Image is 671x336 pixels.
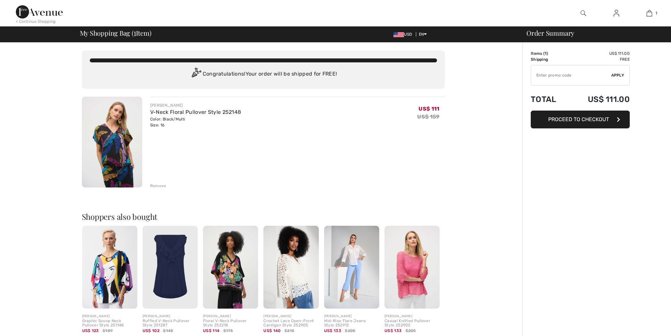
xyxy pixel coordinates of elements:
span: EN [419,32,427,37]
a: Sign In [608,9,624,17]
div: < Continue Shopping [16,18,56,24]
a: 1 [633,9,665,17]
td: Shipping [531,56,568,62]
img: Graphic Scoop Neck Pullover Style 251148 [82,226,137,309]
img: US Dollar [393,32,404,37]
span: US$ 111 [419,106,439,112]
div: [PERSON_NAME] [203,314,258,319]
img: My Bag [647,9,652,17]
div: Congratulations! Your order will be shipped for FREE! [90,68,437,81]
span: US$ 133 [385,328,402,333]
span: US$ 140 [263,328,281,333]
span: 1 [134,28,136,37]
img: My Info [614,9,619,17]
h2: Shoppers also bought [82,213,445,220]
img: Crochet Lace Open-Front Cardigan Style 252905 [263,226,319,309]
td: US$ 111.00 [568,88,630,111]
img: Congratulation2.svg [189,68,203,81]
td: Items ( ) [531,50,568,56]
div: [PERSON_NAME] [143,314,198,319]
img: V-Neck Floral Pullover Style 252148 [82,97,142,187]
input: Promo code [531,65,611,85]
span: 1 [545,51,547,56]
img: Mid-Rise Flare Jeans Style 252912 [324,226,379,309]
div: [PERSON_NAME] [385,314,440,319]
span: $215 [285,328,294,334]
img: search the website [581,9,586,17]
span: US$ 102 [143,328,159,333]
td: Total [531,88,568,111]
img: Floral V-Neck Pullover Style 252218 [203,226,258,309]
span: US$ 123 [82,328,99,333]
div: [PERSON_NAME] [82,314,137,319]
span: USD [393,32,415,37]
span: 1 [655,10,657,16]
div: Mid-Rise Flare Jeans Style 252912 [324,319,379,328]
div: Color: Black/Multi Size: 16 [150,116,241,128]
span: Apply [611,72,624,78]
span: US$ 114 [203,328,219,333]
span: $145 [163,328,173,334]
img: Casual Knitted Pullover Style 252902 [385,226,440,309]
div: Ruffled V-Neck Pullover Style 251287 [143,319,198,328]
div: [PERSON_NAME] [263,314,319,319]
div: [PERSON_NAME] [150,102,241,108]
span: $175 [223,328,233,334]
div: Order Summary [519,30,667,36]
button: Proceed to Checkout [531,111,630,128]
td: US$ 111.00 [568,50,630,56]
a: V-Neck Floral Pullover Style 252148 [150,109,241,115]
div: Remove [150,183,166,189]
div: Casual Knitted Pullover Style 252902 [385,319,440,328]
span: Proceed to Checkout [548,116,609,122]
span: $205 [406,328,416,334]
img: 1ère Avenue [16,5,63,18]
div: [PERSON_NAME] [324,314,379,319]
span: $189 [103,328,113,334]
s: US$ 159 [417,114,439,120]
span: My Shopping Bag ( Item) [80,30,151,36]
div: Crochet Lace Open-Front Cardigan Style 252905 [263,319,319,328]
span: US$ 133 [324,328,341,333]
td: Free [568,56,630,62]
img: Ruffled V-Neck Pullover Style 251287 [143,226,198,309]
span: $205 [345,328,355,334]
div: Floral V-Neck Pullover Style 252218 [203,319,258,328]
div: Graphic Scoop Neck Pullover Style 251148 [82,319,137,328]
